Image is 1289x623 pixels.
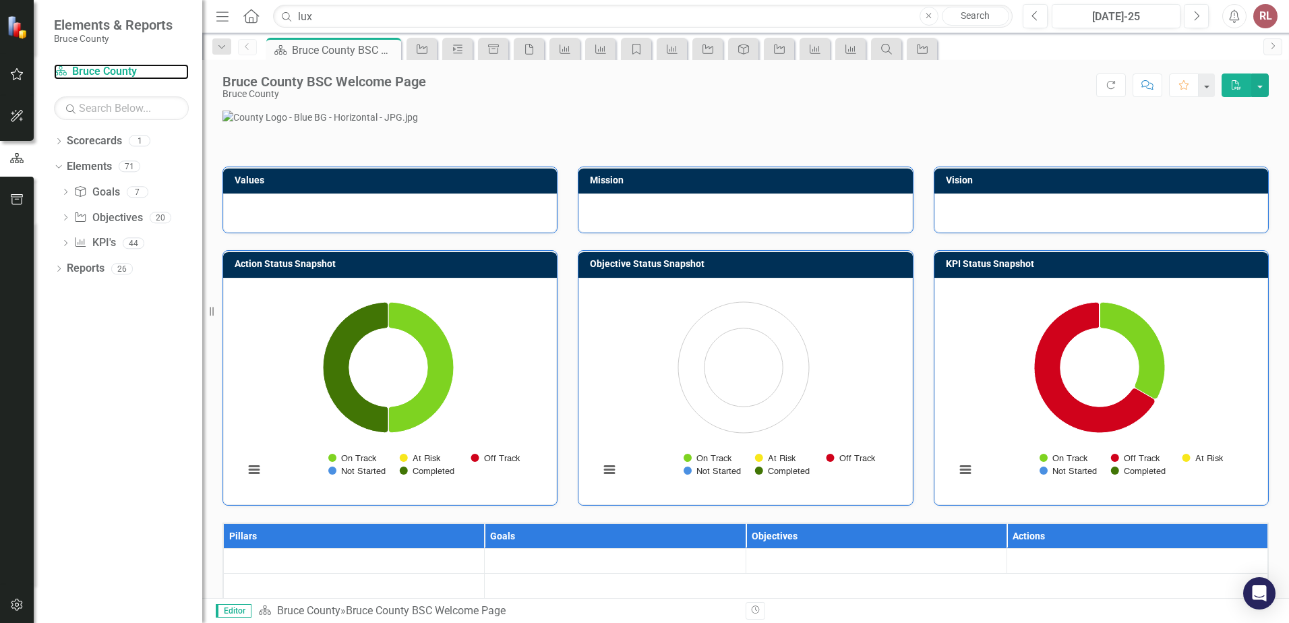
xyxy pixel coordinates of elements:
div: 44 [123,237,144,249]
div: 7 [127,186,148,198]
div: Chart. Highcharts interactive chart. [593,289,898,491]
div: 20 [150,212,171,223]
div: » [258,603,736,619]
h3: Objective Status Snapshot [590,259,905,269]
button: Show On Track [684,453,732,463]
button: Show At Risk [1182,453,1223,463]
div: 71 [119,161,140,173]
div: Bruce County BSC Welcome Page [346,604,506,617]
a: Elements [67,159,112,175]
button: View chart menu, Chart [600,461,619,479]
button: Show On Track [1040,453,1088,463]
input: Search ClearPoint... [273,5,1013,28]
img: ClearPoint Strategy [7,16,30,39]
div: 26 [111,263,133,274]
button: Show At Risk [755,453,796,463]
button: Show Off Track [1111,453,1159,463]
h3: Mission [590,175,905,185]
div: Bruce County BSC Welcome Page [222,74,426,89]
path: On Track, 1. [388,302,454,433]
svg: Interactive chart [237,289,539,491]
a: Objectives [73,210,142,226]
div: Chart. Highcharts interactive chart. [949,289,1254,491]
svg: Interactive chart [949,289,1251,491]
h3: Vision [946,175,1261,185]
h3: Values [235,175,550,185]
span: Editor [216,604,251,618]
small: Bruce County [54,33,173,44]
button: Show Not Started [1040,466,1096,476]
div: Bruce County [222,89,426,99]
div: Open Intercom Messenger [1243,577,1276,610]
button: Show At Risk [400,453,440,463]
button: Show Not Started [684,466,740,476]
svg: Interactive chart [593,289,895,491]
a: KPI's [73,235,115,251]
h3: KPI Status Snapshot [946,259,1261,269]
path: Off Track, 2. [1034,302,1155,433]
button: View chart menu, Chart [245,461,264,479]
button: View chart menu, Chart [956,461,975,479]
a: Goals [73,185,119,200]
button: [DATE]-25 [1052,4,1180,28]
h3: Action Status Snapshot [235,259,550,269]
a: Scorecards [67,133,122,149]
a: Bruce County [54,64,189,80]
button: Show Off Track [471,453,519,463]
button: Show Completed [1111,466,1166,476]
div: Bruce County BSC Welcome Page [292,42,398,59]
button: Show Completed [400,466,454,476]
button: Show Not Started [328,466,385,476]
div: [DATE]-25 [1056,9,1176,25]
div: 1 [129,136,150,147]
img: County Logo - Blue BG - Horizontal - JPG.jpg [222,111,1269,124]
a: Search [942,7,1009,26]
button: Show Off Track [827,453,874,463]
a: Bruce County [277,604,340,617]
a: Reports [67,261,104,276]
button: Show Completed [755,466,810,476]
button: RL [1253,4,1278,28]
input: Search Below... [54,96,189,120]
button: Show On Track [328,453,377,463]
span: Elements & Reports [54,17,173,33]
path: Completed, 1. [323,302,388,433]
div: Chart. Highcharts interactive chart. [237,289,543,491]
